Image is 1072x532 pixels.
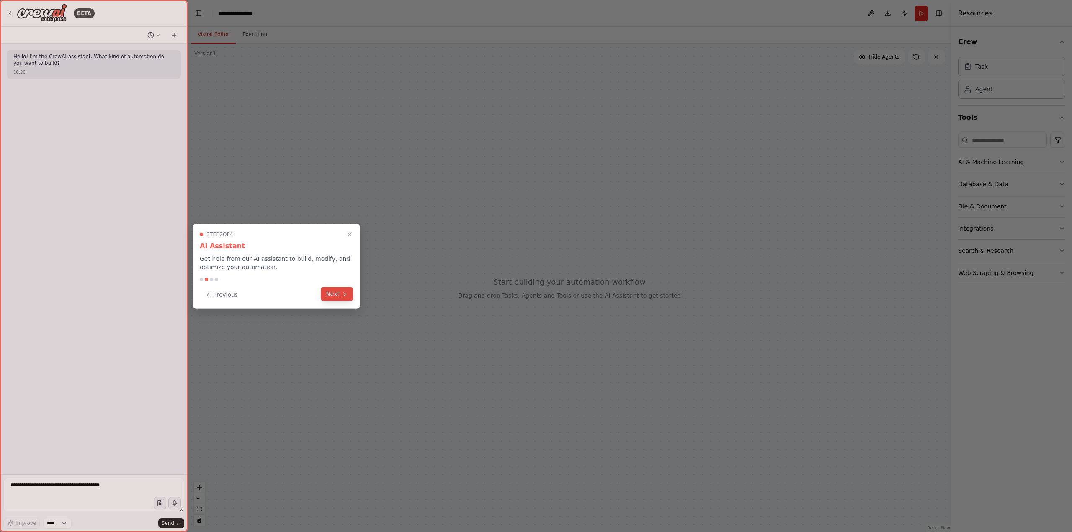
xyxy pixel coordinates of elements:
[193,8,204,19] button: Hide left sidebar
[321,287,353,301] button: Next
[200,254,353,271] p: Get help from our AI assistant to build, modify, and optimize your automation.
[345,229,355,239] button: Close walkthrough
[200,288,243,302] button: Previous
[200,241,353,251] h3: AI Assistant
[206,231,233,238] span: Step 2 of 4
